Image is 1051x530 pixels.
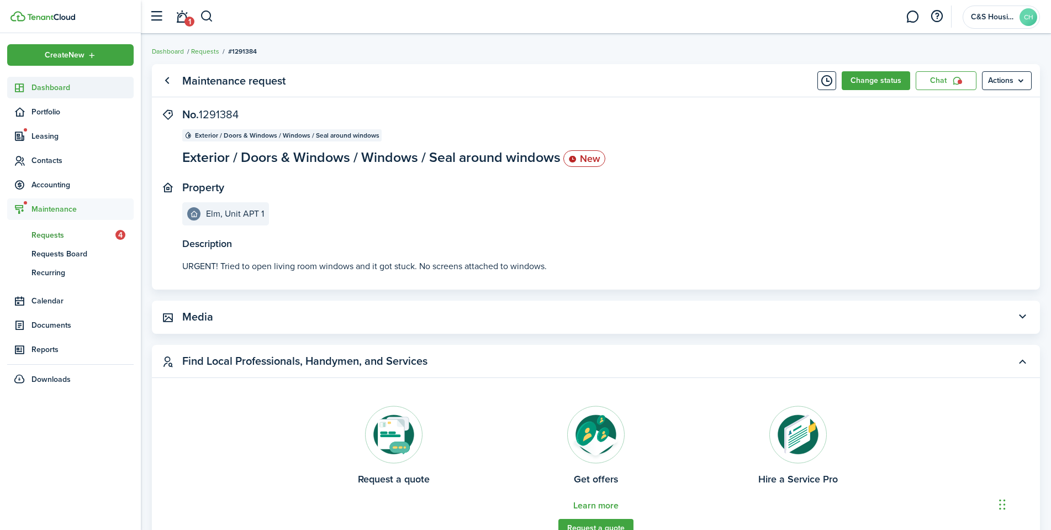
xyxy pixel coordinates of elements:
a: Requests [191,46,219,56]
p: Hire a Service Pro [758,472,838,487]
span: Requests [31,229,115,241]
span: Recurring [31,267,134,279]
span: Accounting [31,179,134,191]
div: Drag [999,488,1006,521]
span: 1 [184,17,194,27]
button: Toggle accordion [1013,352,1032,371]
e-details-info-title: Elm, Unit APT 1 [206,209,264,219]
span: Portfolio [31,106,134,118]
span: Exterior / Doors & Windows / Windows / Seal around windows [195,130,379,140]
button: Open resource center [927,7,946,26]
button: Toggle accordion [1013,308,1032,327]
button: Change status [842,71,910,90]
span: Requests Board [31,248,134,260]
iframe: Chat Widget [996,477,1051,530]
span: Calendar [31,295,134,307]
panel-main-title: Maintenance request [182,75,286,87]
span: Documents [31,319,134,331]
span: Create New [45,51,84,59]
status: New [563,150,605,167]
span: 1291384 [199,106,239,123]
a: Dashboard [7,77,134,98]
panel-main-title: Find Local Professionals, Handymen, and Services [182,355,427,368]
a: Notifications [171,3,192,31]
span: Leasing [31,130,134,142]
img: Hire a Service Pro [769,406,827,464]
avatar-text: CH [1020,8,1037,26]
button: Actions [982,71,1032,90]
span: Reports [31,344,134,355]
img: Get offers [567,406,625,464]
a: Learn more [573,501,619,511]
panel-main-title: Media [182,311,213,323]
img: Request a quote [365,406,423,464]
a: Reports [7,339,134,360]
span: #1291384 [228,46,257,56]
span: Contacts [31,155,134,166]
panel-main-title: Property [182,181,224,194]
button: Open menu [7,44,134,66]
a: Requests4 [7,225,134,244]
span: 4 [115,230,125,240]
a: Requests Board [7,244,134,263]
button: Open sidebar [146,6,167,27]
a: Dashboard [152,46,184,56]
span: Maintenance [31,203,134,215]
button: Search [200,7,214,26]
panel-main-title: No. [182,108,239,121]
a: Messaging [902,3,923,31]
img: TenantCloud [27,14,75,20]
panel-main-title: Description [182,237,1010,251]
a: Go back [157,71,176,90]
img: TenantCloud [10,11,25,22]
span: Dashboard [31,82,134,93]
p: URGENT! Tried to open living room windows and it got stuck. No screens attached to windows. [182,260,1010,273]
a: Recurring [7,263,134,282]
span: C&S Housing [971,13,1015,21]
a: Chat [916,71,976,90]
panel-main-description: Exterior / Doors & Windows / Windows / Seal around windows [182,147,605,168]
span: Downloads [31,374,71,385]
button: Timeline [817,71,836,90]
p: Request a quote [358,472,430,487]
p: Get offers [574,472,618,487]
